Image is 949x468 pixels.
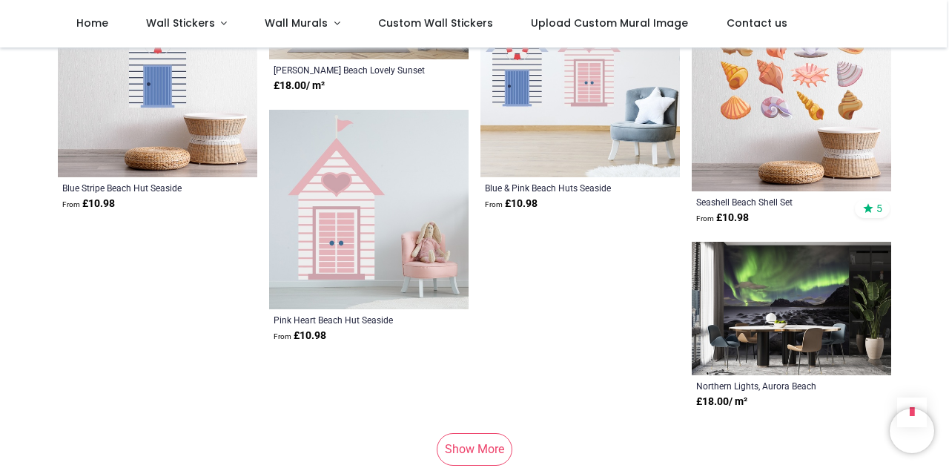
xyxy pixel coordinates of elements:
[696,211,749,225] strong: £ 10.98
[274,332,291,340] span: From
[437,433,512,466] a: Show More
[696,196,848,208] a: Seashell Beach Shell Set
[531,16,688,30] span: Upload Custom Mural Image
[727,16,787,30] span: Contact us
[274,64,426,76] a: [PERSON_NAME] Beach Lovely Sunset by [PERSON_NAME]
[696,395,747,409] strong: £ 18.00 / m²
[274,79,325,93] strong: £ 18.00 / m²
[485,182,637,194] a: Blue & Pink Beach Huts Seaside
[274,329,326,343] strong: £ 10.98
[76,16,108,30] span: Home
[265,16,328,30] span: Wall Murals
[692,242,891,375] img: Northern Lights, Aurora Beach Wall Mural Wallpaper
[62,197,115,211] strong: £ 10.98
[146,16,215,30] span: Wall Stickers
[696,214,714,223] span: From
[890,409,934,453] iframe: Brevo live chat
[274,314,426,326] a: Pink Heart Beach Hut Seaside
[696,380,848,392] a: Northern Lights, Aurora Beach Wallpaper
[876,202,882,215] span: 5
[485,200,503,208] span: From
[62,200,80,208] span: From
[62,182,214,194] a: Blue Stripe Beach Hut Seaside
[378,16,493,30] span: Custom Wall Stickers
[485,197,538,211] strong: £ 10.98
[269,110,469,309] img: Pink Heart Beach Hut Seaside Wall Sticker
